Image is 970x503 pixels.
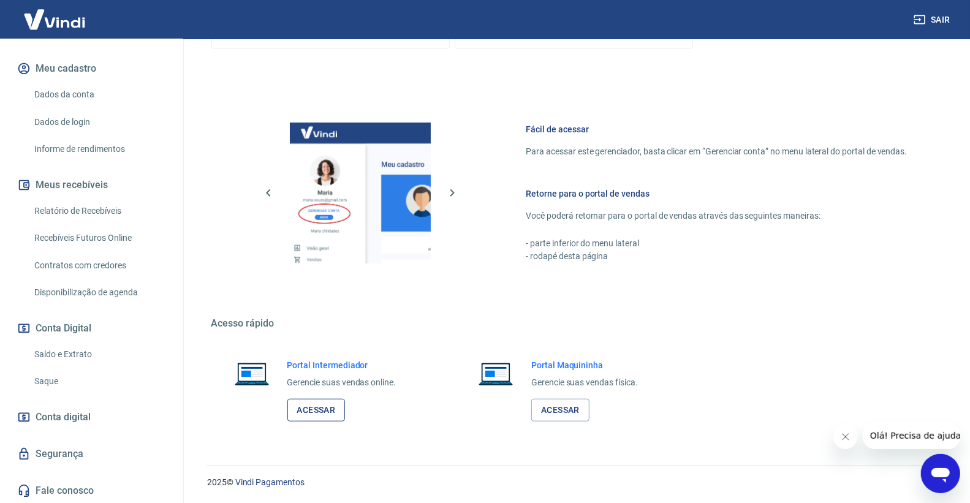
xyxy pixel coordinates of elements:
[470,359,521,388] img: Imagem de um notebook aberto
[211,317,937,330] h5: Acesso rápido
[7,9,103,18] span: Olá! Precisa de ajuda?
[921,454,960,493] iframe: Botão para abrir a janela de mensagens
[526,123,907,135] h6: Fácil de acessar
[29,82,169,107] a: Dados da conta
[287,376,396,389] p: Gerencie suas vendas online.
[526,237,907,250] p: - parte inferior do menu lateral
[526,187,907,200] h6: Retorne para o portal de vendas
[15,1,94,38] img: Vindi
[531,399,589,422] a: Acessar
[207,476,941,489] p: 2025 ©
[29,137,169,162] a: Informe de rendimentos
[29,369,169,394] a: Saque
[29,280,169,305] a: Disponibilização de agenda
[287,359,396,371] h6: Portal Intermediador
[833,425,858,449] iframe: Fechar mensagem
[15,55,169,82] button: Meu cadastro
[290,123,431,263] img: Imagem da dashboard mostrando o botão de gerenciar conta na sidebar no lado esquerdo
[526,210,907,222] p: Você poderá retornar para o portal de vendas através das seguintes maneiras:
[29,225,169,251] a: Recebíveis Futuros Online
[531,376,638,389] p: Gerencie suas vendas física.
[526,250,907,263] p: - rodapé desta página
[15,172,169,199] button: Meus recebíveis
[29,199,169,224] a: Relatório de Recebíveis
[531,359,638,371] h6: Portal Maquininha
[287,399,346,422] a: Acessar
[226,359,278,388] img: Imagem de um notebook aberto
[36,409,91,426] span: Conta digital
[15,441,169,467] a: Segurança
[15,404,169,431] a: Conta digital
[29,110,169,135] a: Dados de login
[863,422,960,449] iframe: Mensagem da empresa
[15,315,169,342] button: Conta Digital
[911,9,955,31] button: Sair
[526,145,907,158] p: Para acessar este gerenciador, basta clicar em “Gerenciar conta” no menu lateral do portal de ven...
[235,477,305,487] a: Vindi Pagamentos
[29,253,169,278] a: Contratos com credores
[29,342,169,367] a: Saldo e Extrato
